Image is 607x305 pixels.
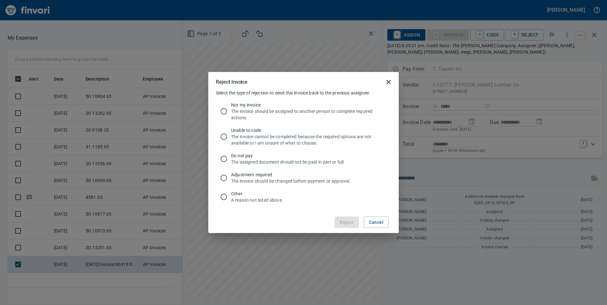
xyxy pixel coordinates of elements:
span: Do not pay [231,152,386,159]
span: Unable to code [231,127,386,133]
span: Cancel [369,218,384,226]
div: Unable to codeThe invoice cannot be completed because the required options are not available or I... [216,124,391,149]
p: The invoice should be assigned to another person to complete required actions. [231,108,386,121]
p: The invoice should be changed before payment or approval. [231,178,386,184]
p: The invoice cannot be completed because the required options are not available or I am unsure of ... [231,133,386,146]
span: Adjustment required [231,172,386,178]
button: Cancel [364,217,389,228]
button: close [381,75,396,90]
h5: Reject Invoice [216,79,248,85]
div: Adjustment requiredThe invoice should be changed before payment or approval. [216,168,391,187]
p: The assigned document should not be paid in part or full. [231,159,386,165]
div: Not my invoiceThe invoice should be assigned to another person to complete required actions. [216,99,391,124]
span: Select the type of rejection to send this invoice back to the previous assignee: [216,90,370,95]
span: Other [231,191,386,197]
span: Not my invoice [231,102,386,108]
div: Do not payThe assigned document should not be paid in part or full. [216,149,391,168]
div: OtherA reason not listed above. [216,187,391,206]
p: A reason not listed above. [231,197,386,203]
